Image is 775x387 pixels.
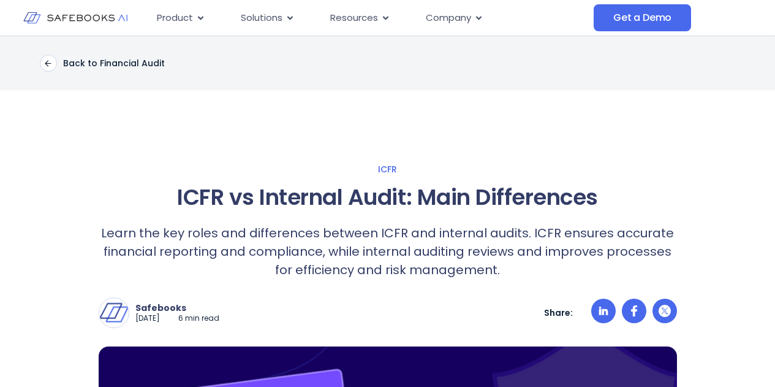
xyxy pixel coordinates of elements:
[147,6,594,30] div: Menu Toggle
[99,181,677,214] h1: ICFR vs Internal Audit: Main Differences
[12,164,763,175] a: ICFR
[613,12,671,24] span: Get a Demo
[544,307,573,318] p: Share:
[594,4,691,31] a: Get a Demo
[241,11,282,25] span: Solutions
[330,11,378,25] span: Resources
[63,58,165,69] p: Back to Financial Audit
[135,302,219,313] p: Safebooks
[178,313,219,324] p: 6 min read
[40,55,165,72] a: Back to Financial Audit
[135,313,160,324] p: [DATE]
[426,11,471,25] span: Company
[99,224,677,279] p: Learn the key roles and differences between ICFR and internal audits. ICFR ensures accurate finan...
[99,298,129,328] img: Safebooks
[157,11,193,25] span: Product
[147,6,594,30] nav: Menu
